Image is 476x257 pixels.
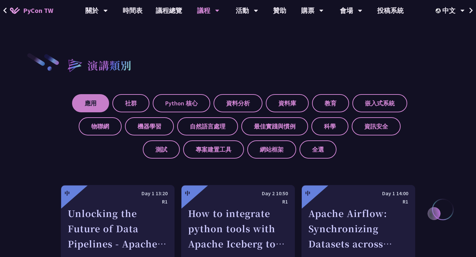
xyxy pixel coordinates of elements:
div: Day 1 13:20 [68,189,168,198]
label: 最佳實踐與慣例 [241,117,308,135]
h2: 演講類別 [87,57,132,73]
div: R1 [188,198,288,206]
label: 社群 [112,94,149,112]
label: Python 核心 [153,94,210,112]
img: Home icon of PyCon TW 2025 [10,7,20,14]
label: 自然語言處理 [177,117,238,135]
div: 中 [305,189,310,197]
label: 資料分析 [214,94,262,112]
div: R1 [308,198,408,206]
label: 應用 [72,94,109,112]
div: R1 [68,198,168,206]
span: PyCon TW [23,6,53,16]
label: 教育 [312,94,349,112]
div: 中 [64,189,70,197]
img: Locale Icon [436,8,442,13]
img: heading-bullet [61,53,87,78]
div: Unlocking the Future of Data Pipelines - Apache Airflow 3 [68,206,168,251]
label: 專案建置工具 [183,140,244,159]
label: 科學 [311,117,348,135]
div: Apache Airflow: Synchronizing Datasets across Multiple instances [308,206,408,251]
label: 資料庫 [266,94,309,112]
label: 測試 [143,140,180,159]
a: PyCon TW [3,2,60,19]
label: 機器學習 [125,117,174,135]
div: Day 1 14:00 [308,189,408,198]
div: Day 2 10:50 [188,189,288,198]
div: 中 [185,189,190,197]
label: 嵌入式系統 [352,94,407,112]
label: 資訊安全 [352,117,401,135]
label: 全選 [299,140,337,159]
label: 物聯網 [79,117,122,135]
label: 網站框架 [247,140,296,159]
div: How to integrate python tools with Apache Iceberg to build ETLT pipeline on Shift-Left Architecture [188,206,288,251]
